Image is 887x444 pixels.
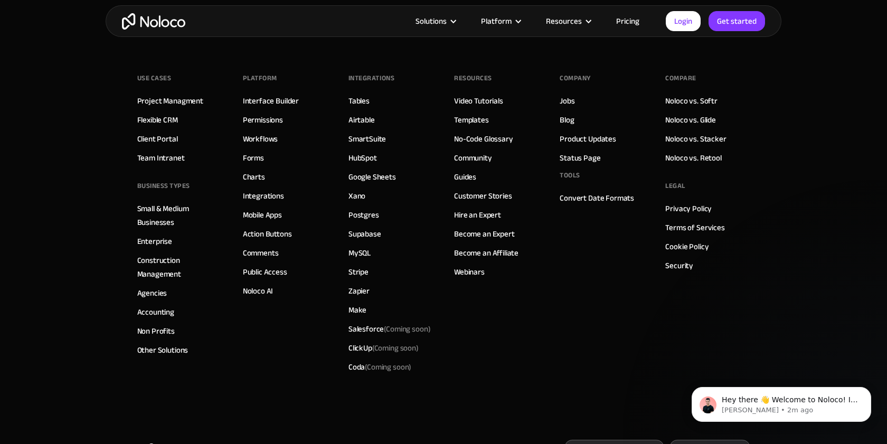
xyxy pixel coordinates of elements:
a: MySQL [348,246,371,260]
a: Get started [709,11,765,31]
div: Platform [468,14,533,28]
a: Action Buttons [243,227,292,241]
span: (Coming soon) [372,341,419,355]
div: Resources [533,14,603,28]
div: Use Cases [137,70,172,86]
a: Accounting [137,305,175,319]
a: Pricing [603,14,653,28]
div: Tools [560,167,580,183]
a: Noloco vs. Retool [665,151,721,165]
a: Workflows [243,132,278,146]
div: Compare [665,70,696,86]
a: Supabase [348,227,381,241]
div: ClickUp [348,341,419,355]
div: Legal [665,178,685,194]
a: Comments [243,246,279,260]
a: Video Tutorials [454,94,503,108]
div: Resources [546,14,582,28]
a: Blog [560,113,574,127]
a: Agencies [137,286,167,300]
a: Stripe [348,265,369,279]
a: Make [348,303,366,317]
a: Cookie Policy [665,240,709,253]
a: Flexible CRM [137,113,178,127]
div: Salesforce [348,322,431,336]
iframe: Intercom notifications message [676,365,887,439]
div: BUSINESS TYPES [137,178,190,194]
div: Company [560,70,591,86]
a: Xano [348,189,365,203]
div: Resources [454,70,492,86]
a: Other Solutions [137,343,188,357]
a: Jobs [560,94,574,108]
a: Project Managment [137,94,203,108]
a: Become an Affiliate [454,246,518,260]
a: Noloco vs. Glide [665,113,716,127]
a: Login [666,11,701,31]
a: Noloco vs. Softr [665,94,718,108]
a: Guides [454,170,476,184]
span: (Coming soon) [384,322,430,336]
a: Integrations [243,189,284,203]
a: Permissions [243,113,283,127]
a: Noloco vs. Stacker [665,132,726,146]
a: Zapier [348,284,370,298]
a: Non Profits [137,324,175,338]
a: Forms [243,151,264,165]
a: Interface Builder [243,94,299,108]
a: SmartSuite [348,132,386,146]
a: Convert Date Formats [560,191,634,205]
a: Hire an Expert [454,208,501,222]
a: Webinars [454,265,485,279]
a: Charts [243,170,265,184]
a: Construction Management [137,253,222,281]
a: Client Portal [137,132,178,146]
a: Become an Expert [454,227,515,241]
a: Public Access [243,265,287,279]
a: Team Intranet [137,151,185,165]
a: Google Sheets [348,170,396,184]
a: Terms of Services [665,221,724,234]
a: Postgres [348,208,379,222]
a: home [122,13,185,30]
a: Templates [454,113,489,127]
a: Enterprise [137,234,173,248]
a: Airtable [348,113,375,127]
a: Small & Medium Businesses [137,202,222,229]
a: Security [665,259,693,272]
a: Product Updates [560,132,616,146]
div: Solutions [402,14,468,28]
div: Platform [481,14,512,28]
div: Solutions [416,14,447,28]
span: (Coming soon) [365,360,411,374]
a: Noloco AI [243,284,273,298]
a: Status Page [560,151,600,165]
a: Customer Stories [454,189,512,203]
div: INTEGRATIONS [348,70,394,86]
div: Coda [348,360,411,374]
div: Platform [243,70,277,86]
a: Privacy Policy [665,202,712,215]
a: Tables [348,94,370,108]
a: HubSpot [348,151,377,165]
a: Mobile Apps [243,208,282,222]
a: No-Code Glossary [454,132,513,146]
a: Community [454,151,492,165]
